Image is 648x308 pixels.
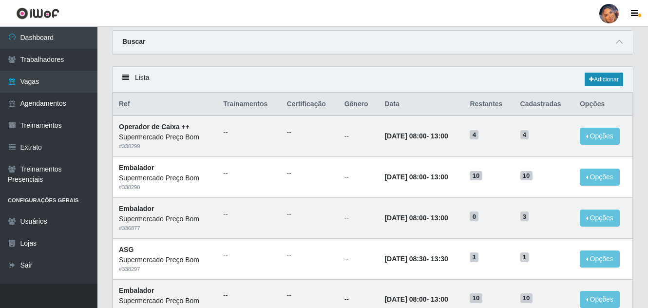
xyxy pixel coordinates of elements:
[217,93,281,116] th: Trainamentos
[384,173,426,181] time: [DATE] 08:00
[287,168,333,178] ul: --
[119,246,133,253] strong: ASG
[119,214,211,224] div: Supermercado Preço Bom
[339,93,379,116] th: Gênero
[223,127,275,137] ul: --
[384,173,448,181] strong: -
[119,173,211,183] div: Supermercado Preço Bom
[384,255,448,263] strong: -
[520,293,533,303] span: 10
[223,209,275,219] ul: --
[431,295,448,303] time: 13:00
[119,142,211,151] div: # 338299
[585,73,623,86] a: Adicionar
[119,164,154,172] strong: Embalador
[119,132,211,142] div: Supermercado Preço Bom
[520,252,529,262] span: 1
[580,291,620,308] button: Opções
[520,212,529,221] span: 3
[223,250,275,260] ul: --
[580,210,620,227] button: Opções
[113,93,218,116] th: Ref
[515,93,574,116] th: Cadastradas
[119,224,211,232] div: # 336877
[119,287,154,294] strong: Embalador
[119,123,190,131] strong: Operador de Caixa ++
[119,296,211,306] div: Supermercado Preço Bom
[470,212,478,221] span: 0
[339,115,379,156] td: --
[339,157,379,198] td: --
[580,128,620,145] button: Opções
[431,214,448,222] time: 13:00
[520,171,533,181] span: 10
[384,295,426,303] time: [DATE] 08:00
[119,255,211,265] div: Supermercado Preço Bom
[122,38,145,45] strong: Buscar
[520,130,529,140] span: 4
[470,252,478,262] span: 1
[223,168,275,178] ul: --
[384,214,426,222] time: [DATE] 08:00
[113,67,633,93] div: Lista
[470,130,478,140] span: 4
[339,238,379,279] td: --
[119,205,154,212] strong: Embalador
[16,7,59,19] img: CoreUI Logo
[287,250,333,260] ul: --
[287,290,333,301] ul: --
[384,214,448,222] strong: -
[287,127,333,137] ul: --
[384,255,426,263] time: [DATE] 08:30
[119,265,211,273] div: # 338297
[223,290,275,301] ul: --
[379,93,464,116] th: Data
[580,169,620,186] button: Opções
[580,250,620,268] button: Opções
[470,293,482,303] span: 10
[464,93,514,116] th: Restantes
[574,93,633,116] th: Opções
[384,295,448,303] strong: -
[384,132,448,140] strong: -
[431,173,448,181] time: 13:00
[470,171,482,181] span: 10
[384,132,426,140] time: [DATE] 08:00
[119,183,211,192] div: # 338298
[431,255,448,263] time: 13:30
[281,93,339,116] th: Certificação
[431,132,448,140] time: 13:00
[339,197,379,238] td: --
[287,209,333,219] ul: --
